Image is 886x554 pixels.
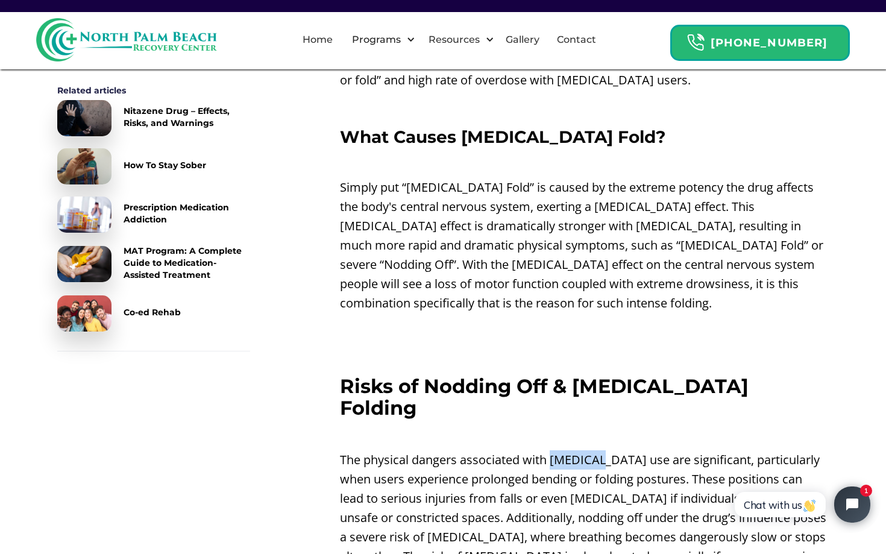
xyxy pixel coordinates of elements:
[124,306,181,318] div: Co-ed Rehab
[670,19,850,61] a: Header Calendar Icons[PHONE_NUMBER]
[340,96,829,115] p: ‍
[342,20,418,59] div: Programs
[340,127,665,147] strong: What Causes [MEDICAL_DATA] Fold?
[349,33,404,47] div: Programs
[340,425,829,444] p: ‍
[57,148,250,184] a: How To Stay Sober
[57,100,250,136] a: Nitazene Drug – Effects, Risks, and Warnings
[124,159,206,171] div: How To Stay Sober
[498,20,547,59] a: Gallery
[124,105,250,129] div: Nitazene Drug – Effects, Risks, and Warnings
[550,20,603,59] a: Contact
[295,20,340,59] a: Home
[124,201,250,225] div: Prescription Medication Addiction
[711,36,828,49] strong: [PHONE_NUMBER]
[686,33,705,52] img: Header Calendar Icons
[418,20,497,59] div: Resources
[57,197,250,233] a: Prescription Medication Addiction
[340,319,829,338] p: ‍
[721,476,881,533] iframe: Tidio Chat
[340,178,829,313] p: Simply put “[MEDICAL_DATA] Fold” is caused by the extreme potency the drug affects the body's cen...
[57,295,250,332] a: Co-ed Rehab
[57,84,250,96] div: Related articles
[340,153,829,172] p: ‍
[340,344,829,364] p: ‍
[340,374,749,420] strong: Risks of Nodding Off & [MEDICAL_DATA] Folding
[124,245,250,281] div: MAT Program: A Complete Guide to Medication-Assisted Treatment
[57,245,250,283] a: MAT Program: A Complete Guide to Medication-Assisted Treatment
[426,33,483,47] div: Resources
